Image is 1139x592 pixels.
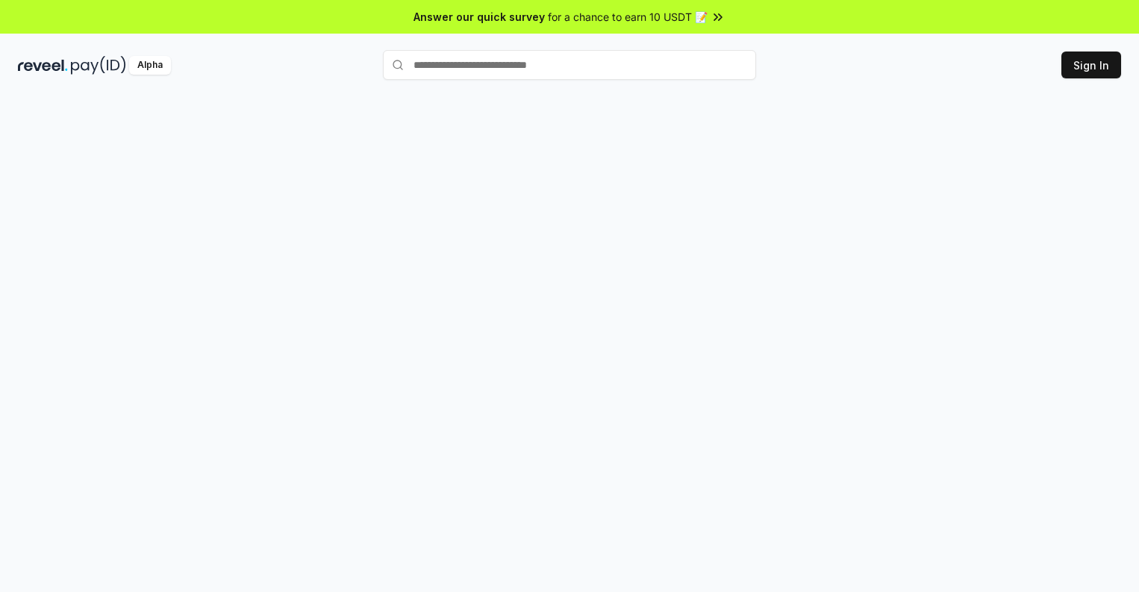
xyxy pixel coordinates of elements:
[129,56,171,75] div: Alpha
[18,56,68,75] img: reveel_dark
[548,9,708,25] span: for a chance to earn 10 USDT 📝
[414,9,545,25] span: Answer our quick survey
[71,56,126,75] img: pay_id
[1061,52,1121,78] button: Sign In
